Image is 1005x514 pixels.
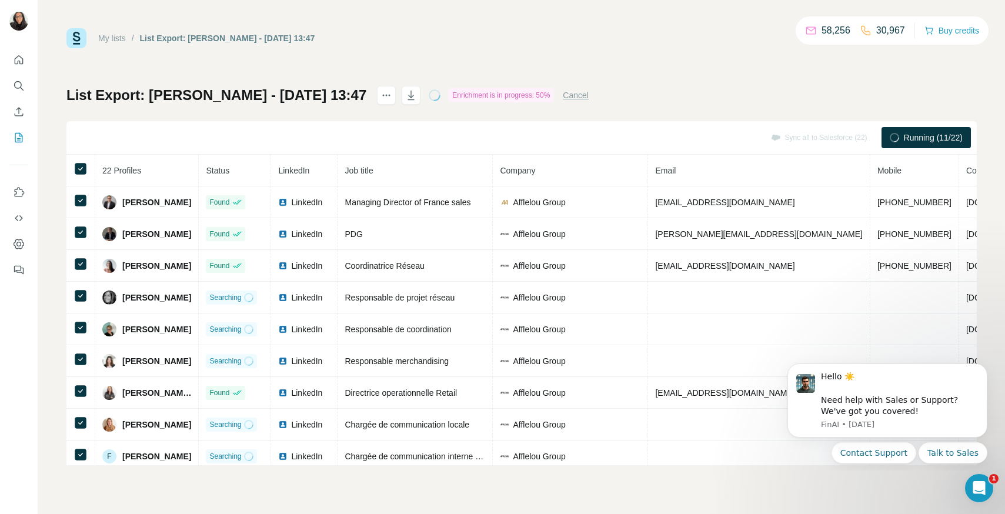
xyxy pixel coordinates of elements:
[500,198,509,207] img: company-logo
[500,261,509,271] img: company-logo
[122,419,191,430] span: [PERSON_NAME]
[66,28,86,48] img: Surfe Logo
[209,324,241,335] span: Searching
[9,12,28,31] img: Avatar
[345,293,455,302] span: Responsable de projet réseau
[9,49,28,71] button: Quick start
[122,387,191,399] span: [PERSON_NAME] ✨
[209,229,229,239] span: Found
[500,229,509,239] img: company-logo
[122,450,191,462] span: [PERSON_NAME]
[9,233,28,255] button: Dashboard
[291,450,322,462] span: LinkedIn
[209,197,229,208] span: Found
[102,354,116,368] img: Avatar
[278,166,309,175] span: LinkedIn
[877,166,902,175] span: Mobile
[102,227,116,241] img: Avatar
[655,198,794,207] span: [EMAIL_ADDRESS][DOMAIN_NAME]
[132,32,134,44] li: /
[513,450,565,462] span: Afflelou Group
[122,228,191,240] span: [PERSON_NAME]
[9,101,28,122] button: Enrich CSV
[122,323,191,335] span: [PERSON_NAME]
[209,388,229,398] span: Found
[102,322,116,336] img: Avatar
[924,22,979,39] button: Buy credits
[209,292,241,303] span: Searching
[513,260,565,272] span: Afflelou Group
[122,292,191,303] span: [PERSON_NAME]
[770,353,1005,470] iframe: Intercom notifications message
[513,323,565,335] span: Afflelou Group
[122,260,191,272] span: [PERSON_NAME]
[965,474,993,502] iframe: Intercom live chat
[513,387,565,399] span: Afflelou Group
[102,259,116,273] img: Avatar
[345,452,599,461] span: Chargée de communication interne réseau- Chez AFFLELOU Groupe
[9,259,28,281] button: Feedback
[9,208,28,229] button: Use Surfe API
[345,356,449,366] span: Responsable merchandising
[345,420,469,429] span: Chargée de communication locale
[449,88,553,102] div: Enrichment is in progress: 50%
[345,166,373,175] span: Job title
[500,420,509,429] img: company-logo
[513,355,565,367] span: Afflelou Group
[278,420,288,429] img: LinkedIn logo
[122,355,191,367] span: [PERSON_NAME]
[513,419,565,430] span: Afflelou Group
[345,388,457,398] span: Directrice operationnelle Retail
[66,86,366,105] h1: List Export: [PERSON_NAME] - [DATE] 13:47
[102,449,116,463] div: F
[278,198,288,207] img: LinkedIn logo
[209,261,229,271] span: Found
[278,293,288,302] img: LinkedIn logo
[345,261,424,271] span: Coordinatrice Réseau
[102,195,116,209] img: Avatar
[102,386,116,400] img: Avatar
[655,388,794,398] span: [EMAIL_ADDRESS][DOMAIN_NAME]
[209,451,241,462] span: Searching
[9,127,28,148] button: My lists
[513,292,565,303] span: Afflelou Group
[377,86,396,105] button: actions
[9,182,28,203] button: Use Surfe on LinkedIn
[345,229,362,239] span: PDG
[822,24,850,38] p: 58,256
[500,452,509,461] img: company-logo
[102,166,141,175] span: 22 Profiles
[278,229,288,239] img: LinkedIn logo
[206,166,229,175] span: Status
[209,356,241,366] span: Searching
[291,387,322,399] span: LinkedIn
[278,356,288,366] img: LinkedIn logo
[291,260,322,272] span: LinkedIn
[345,198,470,207] span: Managing Director of France sales
[500,356,509,366] img: company-logo
[278,325,288,334] img: LinkedIn logo
[291,355,322,367] span: LinkedIn
[500,325,509,334] img: company-logo
[655,261,794,271] span: [EMAIL_ADDRESS][DOMAIN_NAME]
[278,452,288,461] img: LinkedIn logo
[513,196,565,208] span: Afflelou Group
[278,261,288,271] img: LinkedIn logo
[876,24,905,38] p: 30,967
[877,198,951,207] span: [PHONE_NUMBER]
[655,166,676,175] span: Email
[655,229,862,239] span: [PERSON_NAME][EMAIL_ADDRESS][DOMAIN_NAME]
[904,132,963,143] span: Running (11/22)
[209,419,241,430] span: Searching
[291,228,322,240] span: LinkedIn
[877,261,951,271] span: [PHONE_NUMBER]
[140,32,315,44] div: List Export: [PERSON_NAME] - [DATE] 13:47
[278,388,288,398] img: LinkedIn logo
